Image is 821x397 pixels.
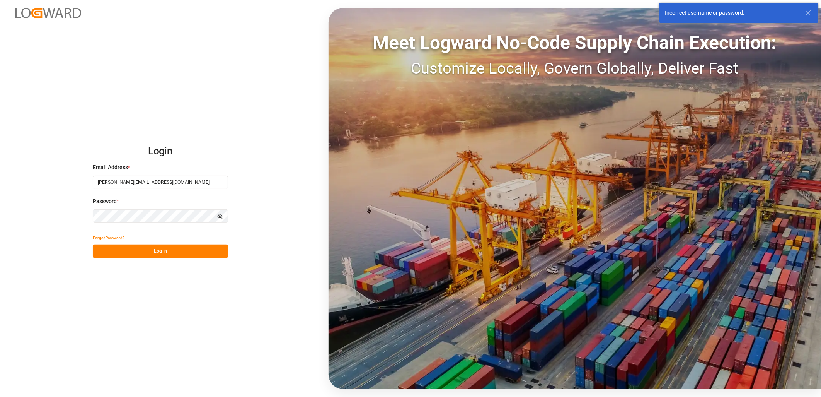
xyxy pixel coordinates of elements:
h2: Login [93,139,228,164]
img: Logward_new_orange.png [15,8,81,18]
button: Log In [93,245,228,258]
input: Enter your email [93,176,228,189]
div: Incorrect username or password. [665,9,798,17]
span: Email Address [93,163,128,171]
button: Forgot Password? [93,231,124,245]
div: Customize Locally, Govern Globally, Deliver Fast [329,57,821,80]
span: Password [93,197,117,205]
div: Meet Logward No-Code Supply Chain Execution: [329,29,821,57]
